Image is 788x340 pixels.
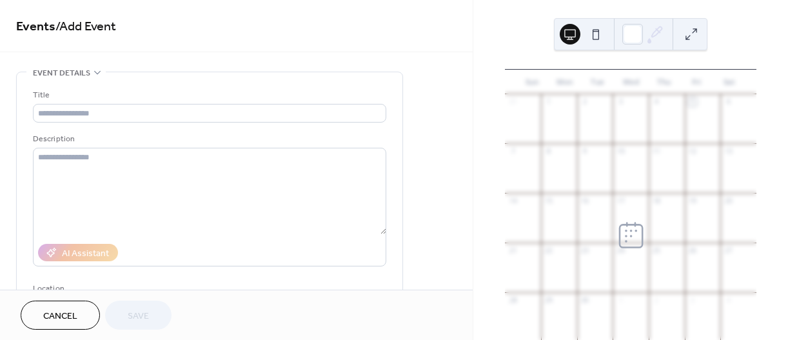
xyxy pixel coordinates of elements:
div: Sun [515,70,548,94]
div: Mon [548,70,581,94]
div: Fri [680,70,713,94]
div: 15 [544,197,553,206]
div: 10 [616,147,625,156]
div: Wed [615,70,647,94]
div: 2 [580,97,589,106]
div: Title [33,88,384,102]
div: 13 [724,147,733,156]
div: 23 [580,246,589,255]
div: 31 [509,97,518,106]
div: Thu [647,70,680,94]
div: 8 [544,147,553,156]
div: 19 [688,197,697,206]
div: 26 [688,246,697,255]
div: 16 [580,197,589,206]
div: 20 [724,197,733,206]
div: 1 [616,295,625,305]
div: 9 [580,147,589,156]
div: 27 [724,246,733,255]
div: 5 [688,97,697,106]
div: 14 [509,197,518,206]
div: Tue [581,70,614,94]
div: 21 [509,246,518,255]
div: Location [33,282,384,295]
div: 24 [616,246,625,255]
div: 3 [616,97,625,106]
div: 22 [544,246,553,255]
div: 2 [652,295,661,305]
div: 1 [544,97,553,106]
span: Event details [33,66,90,80]
div: 28 [509,295,518,305]
div: 29 [544,295,553,305]
span: Cancel [43,310,77,323]
div: 18 [652,197,661,206]
button: Cancel [21,301,100,330]
div: 30 [580,295,589,305]
div: 4 [652,97,661,106]
div: 25 [652,246,661,255]
div: 11 [652,147,661,156]
div: 12 [688,147,697,156]
div: 4 [724,295,733,305]
div: 3 [688,295,697,305]
a: Events [16,14,55,39]
span: / Add Event [55,14,116,39]
div: 17 [616,197,625,206]
div: 6 [724,97,733,106]
div: Sat [713,70,746,94]
div: 7 [509,147,518,156]
div: Description [33,132,384,146]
